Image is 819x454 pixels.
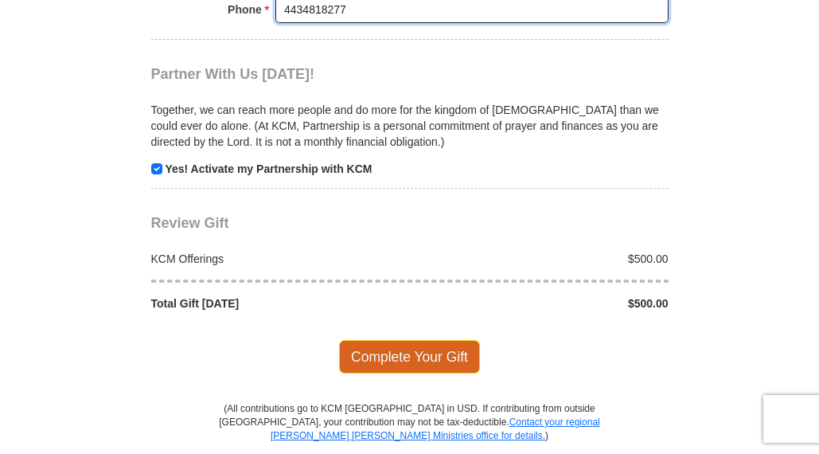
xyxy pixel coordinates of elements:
[410,295,677,311] div: $500.00
[151,102,669,150] p: Together, we can reach more people and do more for the kingdom of [DEMOGRAPHIC_DATA] than we coul...
[151,215,229,231] span: Review Gift
[165,162,372,175] strong: Yes! Activate my Partnership with KCM
[339,340,480,374] span: Complete Your Gift
[142,251,410,267] div: KCM Offerings
[410,251,677,267] div: $500.00
[142,295,410,311] div: Total Gift [DATE]
[151,66,315,82] span: Partner With Us [DATE]!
